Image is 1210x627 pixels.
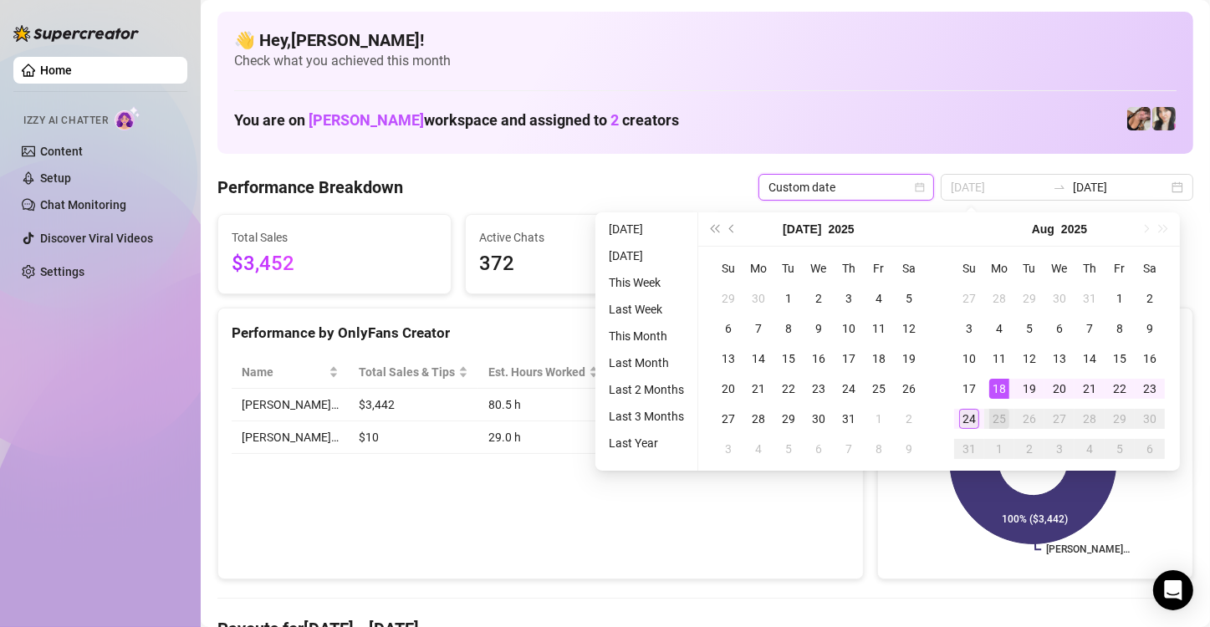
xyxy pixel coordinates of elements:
[748,379,768,399] div: 21
[40,198,126,212] a: Chat Monitoring
[1105,253,1135,283] th: Fr
[232,322,850,344] div: Performance by OnlyFans Creator
[864,344,894,374] td: 2025-07-18
[610,111,619,129] span: 2
[713,344,743,374] td: 2025-07-13
[959,409,979,429] div: 24
[743,374,773,404] td: 2025-07-21
[115,106,140,130] img: AI Chatter
[743,434,773,464] td: 2025-08-04
[915,182,925,192] span: calendar
[713,283,743,313] td: 2025-06-29
[1053,181,1066,194] span: to
[234,111,679,130] h1: You are on workspace and assigned to creators
[602,326,691,346] li: This Month
[1049,409,1070,429] div: 27
[1053,181,1066,194] span: swap-right
[1044,434,1075,464] td: 2025-09-03
[217,176,403,199] h4: Performance Breakdown
[309,111,424,129] span: [PERSON_NAME]
[1073,178,1168,196] input: End date
[1110,379,1130,399] div: 22
[864,283,894,313] td: 2025-07-04
[1044,313,1075,344] td: 2025-08-06
[954,434,984,464] td: 2025-08-31
[602,353,691,373] li: Last Month
[989,439,1009,459] div: 1
[713,404,743,434] td: 2025-07-27
[1014,404,1044,434] td: 2025-08-26
[748,319,768,339] div: 7
[839,409,859,429] div: 31
[864,374,894,404] td: 2025-07-25
[864,253,894,283] th: Fr
[23,113,108,129] span: Izzy AI Chatter
[768,175,924,200] span: Custom date
[748,439,768,459] div: 4
[1135,253,1165,283] th: Sa
[743,283,773,313] td: 2025-06-30
[804,253,834,283] th: We
[1105,283,1135,313] td: 2025-08-01
[773,313,804,344] td: 2025-07-08
[1110,409,1130,429] div: 29
[232,228,437,247] span: Total Sales
[804,404,834,434] td: 2025-07-30
[834,344,864,374] td: 2025-07-17
[1019,409,1039,429] div: 26
[1075,313,1105,344] td: 2025-08-07
[1075,253,1105,283] th: Th
[479,248,685,280] span: 372
[1135,374,1165,404] td: 2025-08-23
[1049,288,1070,308] div: 30
[234,52,1177,70] span: Check what you achieved this month
[869,349,889,369] div: 18
[40,145,83,158] a: Content
[1019,439,1039,459] div: 2
[1135,434,1165,464] td: 2025-09-06
[984,283,1014,313] td: 2025-07-28
[834,283,864,313] td: 2025-07-03
[718,439,738,459] div: 3
[1152,107,1176,130] img: Christina
[869,379,889,399] div: 25
[779,409,799,429] div: 29
[1019,288,1039,308] div: 29
[1080,409,1100,429] div: 28
[1019,349,1039,369] div: 12
[1044,283,1075,313] td: 2025-07-30
[959,439,979,459] div: 31
[899,409,919,429] div: 2
[809,319,829,339] div: 9
[779,349,799,369] div: 15
[705,212,723,246] button: Last year (Control + left)
[779,379,799,399] div: 22
[959,319,979,339] div: 3
[349,356,478,389] th: Total Sales & Tips
[1014,344,1044,374] td: 2025-08-12
[809,379,829,399] div: 23
[984,313,1014,344] td: 2025-08-04
[894,434,924,464] td: 2025-08-09
[804,374,834,404] td: 2025-07-23
[1044,344,1075,374] td: 2025-08-13
[894,374,924,404] td: 2025-07-26
[1044,404,1075,434] td: 2025-08-27
[1049,349,1070,369] div: 13
[989,319,1009,339] div: 4
[984,344,1014,374] td: 2025-08-11
[1135,283,1165,313] td: 2025-08-02
[232,421,349,454] td: [PERSON_NAME]…
[488,363,585,381] div: Est. Hours Worked
[1080,319,1100,339] div: 7
[954,253,984,283] th: Su
[834,253,864,283] th: Th
[1044,253,1075,283] th: We
[718,349,738,369] div: 13
[834,404,864,434] td: 2025-07-31
[1046,544,1130,556] text: [PERSON_NAME]…
[1075,404,1105,434] td: 2025-08-28
[954,374,984,404] td: 2025-08-17
[989,409,1009,429] div: 25
[40,64,72,77] a: Home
